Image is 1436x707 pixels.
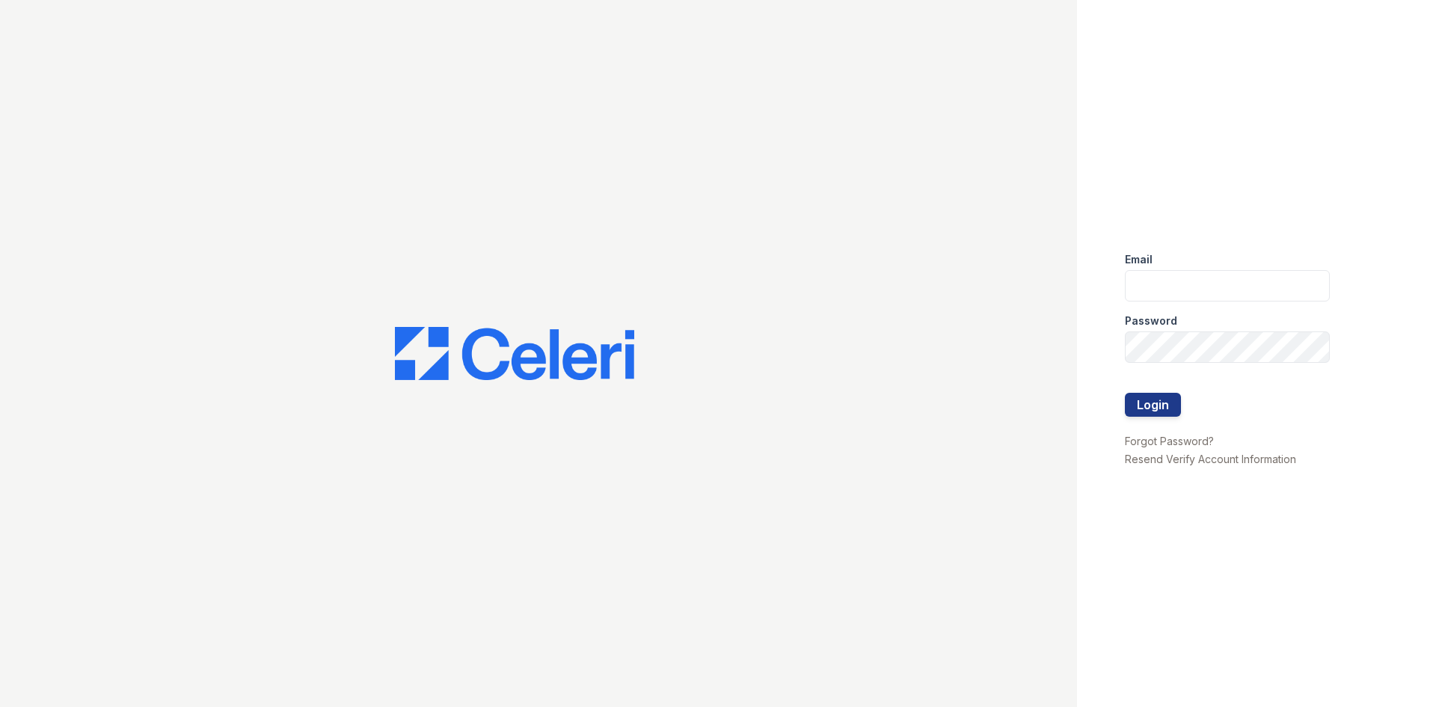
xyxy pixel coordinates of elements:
[1125,252,1153,267] label: Email
[1125,313,1177,328] label: Password
[1125,393,1181,417] button: Login
[1125,435,1214,447] a: Forgot Password?
[395,327,634,381] img: CE_Logo_Blue-a8612792a0a2168367f1c8372b55b34899dd931a85d93a1a3d3e32e68fde9ad4.png
[1125,453,1296,465] a: Resend Verify Account Information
